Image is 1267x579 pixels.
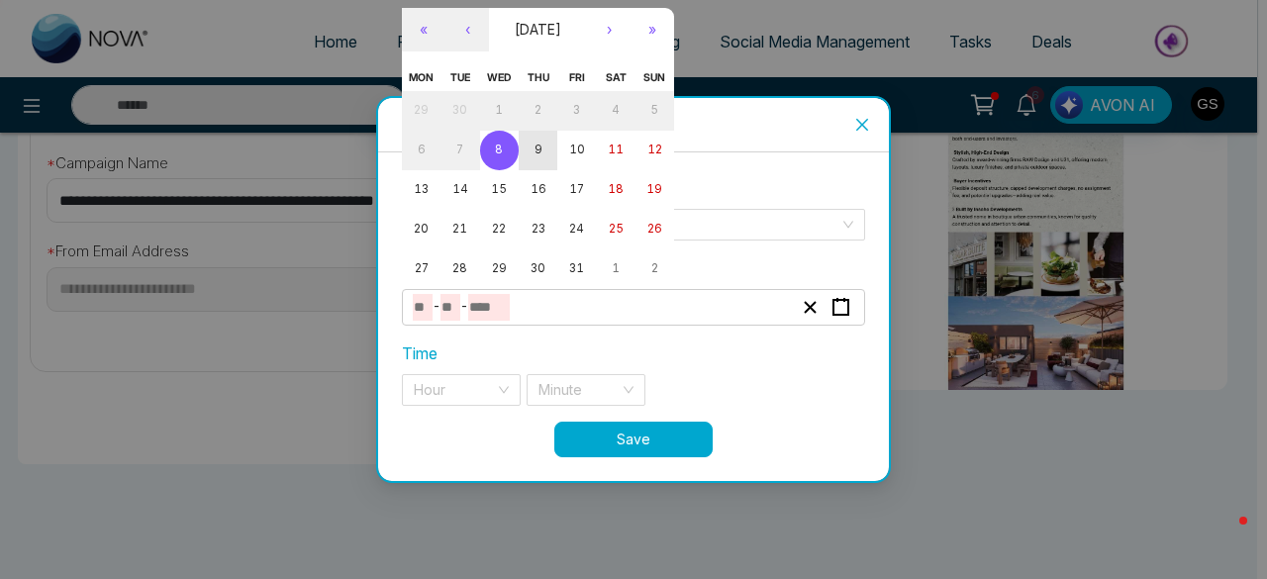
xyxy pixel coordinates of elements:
[414,222,429,236] abbr: October 20, 2025
[492,261,507,275] abbr: October 29, 2025
[569,143,585,156] abbr: October 10, 2025
[480,170,519,210] button: October 15, 2025
[612,103,620,117] abbr: October 4, 2025
[646,182,662,196] abbr: October 19, 2025
[445,8,489,51] button: ‹
[650,103,658,117] abbr: October 5, 2025
[596,91,634,131] button: October 4, 2025
[531,261,545,275] abbr: October 30, 2025
[440,131,479,170] button: October 7, 2025
[569,71,585,84] abbr: Friday
[528,71,549,84] abbr: Thursday
[402,170,440,210] button: October 13, 2025
[402,131,440,170] button: October 6, 2025
[495,143,503,156] abbr: October 8, 2025
[596,210,634,249] button: October 25, 2025
[532,222,545,236] abbr: October 23, 2025
[440,210,479,249] button: October 21, 2025
[573,103,580,117] abbr: October 3, 2025
[452,222,467,236] abbr: October 21, 2025
[487,71,511,84] abbr: Wednesday
[492,222,506,236] abbr: October 22, 2025
[609,222,624,236] abbr: October 25, 2025
[480,91,519,131] button: October 1, 2025
[635,91,674,131] button: October 5, 2025
[643,71,665,84] abbr: Sunday
[596,170,634,210] button: October 18, 2025
[402,249,440,289] button: October 27, 2025
[402,210,440,249] button: October 20, 2025
[440,170,479,210] button: October 14, 2025
[587,8,631,51] button: ›
[631,8,674,51] button: »
[569,261,584,275] abbr: October 31, 2025
[531,182,546,196] abbr: October 16, 2025
[1200,512,1247,559] iframe: Intercom live chat
[519,131,557,170] button: October 9, 2025
[854,117,870,133] span: close
[452,103,467,117] abbr: September 30, 2025
[450,71,470,84] abbr: Tuesday
[414,182,429,196] abbr: October 13, 2025
[452,182,468,196] abbr: October 14, 2025
[557,131,596,170] button: October 10, 2025
[519,249,557,289] button: October 30, 2025
[608,182,624,196] abbr: October 18, 2025
[635,249,674,289] button: November 2, 2025
[835,98,889,151] button: Close
[433,294,440,318] span: -
[635,210,674,249] button: October 26, 2025
[647,143,662,156] abbr: October 12, 2025
[456,143,463,156] abbr: October 7, 2025
[651,261,658,275] abbr: November 2, 2025
[480,210,519,249] button: October 22, 2025
[409,71,434,84] abbr: Monday
[402,8,445,51] button: «
[612,261,620,275] abbr: November 1, 2025
[535,103,541,117] abbr: October 2, 2025
[452,261,467,275] abbr: October 28, 2025
[554,422,713,457] button: Save
[647,222,662,236] abbr: October 26, 2025
[440,249,479,289] button: October 28, 2025
[460,294,468,318] span: -
[557,91,596,131] button: October 3, 2025
[557,249,596,289] button: October 31, 2025
[402,91,440,131] button: September 29, 2025
[608,143,624,156] abbr: October 11, 2025
[515,21,561,38] span: [DATE]
[596,131,634,170] button: October 11, 2025
[418,143,426,156] abbr: October 6, 2025
[414,103,429,117] abbr: September 29, 2025
[489,8,587,51] button: [DATE]
[491,182,507,196] abbr: October 15, 2025
[569,182,584,196] abbr: October 17, 2025
[557,210,596,249] button: October 24, 2025
[635,131,674,170] button: October 12, 2025
[519,170,557,210] button: October 16, 2025
[535,143,542,156] abbr: October 9, 2025
[495,103,503,117] abbr: October 1, 2025
[569,222,584,236] abbr: October 24, 2025
[596,249,634,289] button: November 1, 2025
[635,170,674,210] button: October 19, 2025
[480,249,519,289] button: October 29, 2025
[519,210,557,249] button: October 23, 2025
[402,341,438,366] label: Time
[606,71,627,84] abbr: Saturday
[557,170,596,210] button: October 17, 2025
[440,91,479,131] button: September 30, 2025
[415,261,429,275] abbr: October 27, 2025
[480,131,519,170] button: October 8, 2025
[519,91,557,131] button: October 2, 2025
